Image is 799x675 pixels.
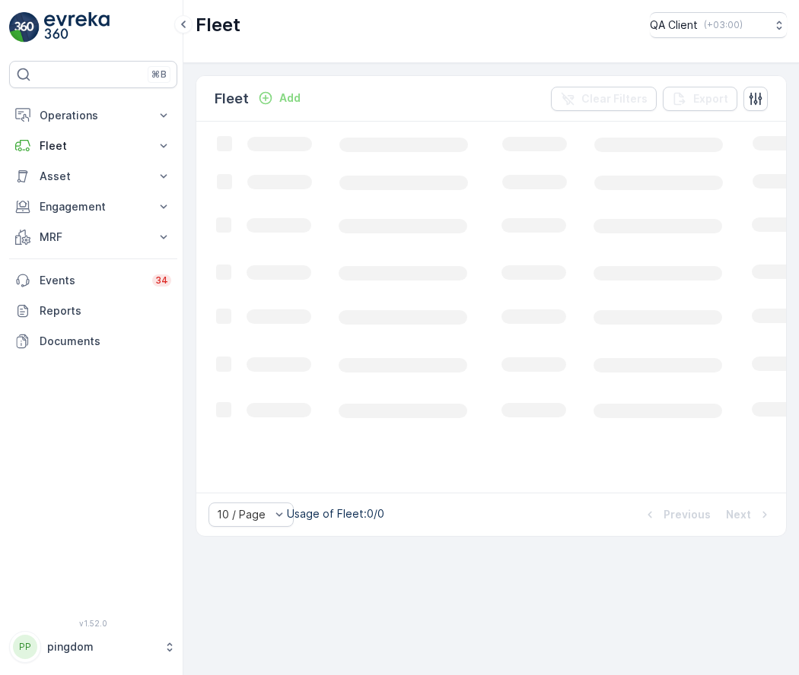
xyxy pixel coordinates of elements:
[40,334,171,349] p: Documents
[9,131,177,161] button: Fleet
[9,265,177,296] a: Events34
[9,161,177,192] button: Asset
[40,273,143,288] p: Events
[9,326,177,357] a: Documents
[47,639,156,654] p: pingdom
[155,274,168,287] p: 34
[650,17,698,33] p: QA Client
[9,100,177,131] button: Operations
[9,222,177,252] button: MRF
[551,87,657,111] button: Clear Filters
[704,19,743,31] p: ( +03:00 )
[9,296,177,326] a: Reports
[40,199,147,214] p: Engagement
[663,87,737,111] button: Export
[279,90,301,106] p: Add
[9,619,177,628] span: v 1.52.0
[581,91,648,106] p: Clear Filters
[40,108,147,123] p: Operations
[664,507,711,522] p: Previous
[287,506,384,521] p: Usage of Fleet : 0/0
[650,12,787,38] button: QA Client(+03:00)
[40,138,147,154] p: Fleet
[724,505,774,524] button: Next
[215,88,249,109] p: Fleet
[40,169,147,184] p: Asset
[726,507,751,522] p: Next
[196,13,240,37] p: Fleet
[40,230,147,245] p: MRF
[44,12,110,43] img: logo_light-DOdMpM7g.png
[693,91,728,106] p: Export
[9,192,177,222] button: Engagement
[151,68,167,81] p: ⌘B
[40,303,171,318] p: Reports
[9,631,177,663] button: PPpingdom
[9,12,40,43] img: logo
[252,89,307,107] button: Add
[13,635,37,659] div: PP
[641,505,712,524] button: Previous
